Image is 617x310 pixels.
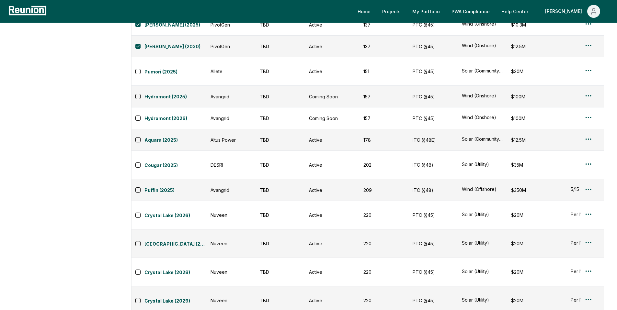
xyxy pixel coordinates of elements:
div: Active [309,43,356,50]
button: [GEOGRAPHIC_DATA] (2027) [144,239,207,248]
button: Solar (Community), Wind (Onshore) [462,67,503,74]
a: [GEOGRAPHIC_DATA] (2027) [144,240,207,248]
div: 178 [363,137,405,143]
div: TBD [260,115,301,122]
div: $100M [511,93,563,100]
div: Wind (Offshore) [462,186,503,193]
div: PTC (§45) [413,269,454,275]
div: TBD [260,68,301,75]
a: Hydromont (2025) [144,93,207,101]
div: Active [309,161,356,168]
div: Coming Soon [309,93,356,100]
div: TBD [260,187,301,194]
button: Cougar (2025) [144,161,207,170]
button: [PERSON_NAME] [540,5,605,18]
div: 157 [363,115,405,122]
div: PTC (§45) [413,21,454,28]
div: 157 [363,93,405,100]
button: Solar (Utility) [462,161,503,168]
div: TBD [260,43,301,50]
div: PivotGen [211,21,252,28]
div: Nuveen [211,297,252,304]
div: ITC (§48) [413,161,454,168]
a: My Portfolio [407,5,445,18]
div: [PERSON_NAME] [545,5,585,18]
button: Wind (Onshore) [462,114,503,121]
a: Hydromont (2026) [144,115,207,123]
button: Crystal Lake (2028) [144,268,207,277]
button: Hydromont (2025) [144,92,207,101]
div: 202 [363,161,405,168]
div: 151 [363,68,405,75]
a: Home [352,5,376,18]
button: Crystal Lake (2029) [144,296,207,305]
div: TBD [260,269,301,275]
div: $10.3M [511,21,563,28]
button: Hydromont (2026) [144,114,207,123]
div: $20M [511,240,563,247]
button: Solar (Utility) [462,296,503,303]
div: Allete [211,68,252,75]
div: $100M [511,115,563,122]
a: Projects [377,5,406,18]
div: 137 [363,43,405,50]
div: TBD [260,297,301,304]
a: Crystal Lake (2026) [144,212,207,220]
button: [PERSON_NAME] (2025) [144,20,207,29]
div: TBD [260,137,301,143]
div: 209 [363,187,405,194]
div: Active [309,137,356,143]
div: PTC (§45) [413,43,454,50]
div: PTC (§45) [413,297,454,304]
div: Altus Power [211,137,252,143]
div: Coming Soon [309,115,356,122]
button: Wind (Onshore) [462,20,503,27]
button: Puffin (2025) [144,185,207,194]
button: 5/15 from [PERSON_NAME]: Have a small stub for 2024, only $5M.... potentially looking to sell. So... [571,186,612,193]
div: $12.5M [511,137,563,143]
button: Wind (Onshore) [462,92,503,99]
div: DESRI [211,161,252,168]
div: PTC (§45) [413,115,454,122]
a: [PERSON_NAME] (2030) [144,43,207,51]
a: Crystal Lake (2028) [144,269,207,277]
div: 220 [363,297,405,304]
div: TBD [260,161,301,168]
div: PTC (§45) [413,68,454,75]
button: Wind (Onshore) [462,42,503,49]
button: Per Nuveen [DATE] We’re looking for an IG buyer who can purchase PTCs until 5/2033. That’s unfort... [571,268,612,275]
div: $35M [511,161,563,168]
a: Cougar (2025) [144,162,207,170]
div: Avangrid [211,115,252,122]
div: PTC (§45) [413,93,454,100]
button: Solar (Community), Solar (C&I) [462,136,503,142]
button: [PERSON_NAME] (2030) [144,42,207,51]
div: Nuveen [211,212,252,218]
div: Avangrid [211,93,252,100]
button: Solar (Utility) [462,268,503,275]
div: Active [309,297,356,304]
div: PTC (§45) [413,212,454,218]
div: Solar (Utility) [462,239,503,246]
div: Active [309,187,356,194]
div: $30M [511,68,563,75]
button: Pumori (2025) [144,67,207,76]
a: PWA Compliance [446,5,495,18]
div: 220 [363,240,405,247]
button: Per Nuveen [DATE] We’re looking for an IG buyer who can purchase PTCs until 5/2033. That’s unfort... [571,296,612,303]
div: Nuveen [211,240,252,247]
button: Per Nuveen [DATE] We’re looking for an IG buyer who can purchase PTCs until 5/2033. That’s unfort... [571,239,612,246]
div: $12.5M [511,43,563,50]
div: PivotGen [211,43,252,50]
